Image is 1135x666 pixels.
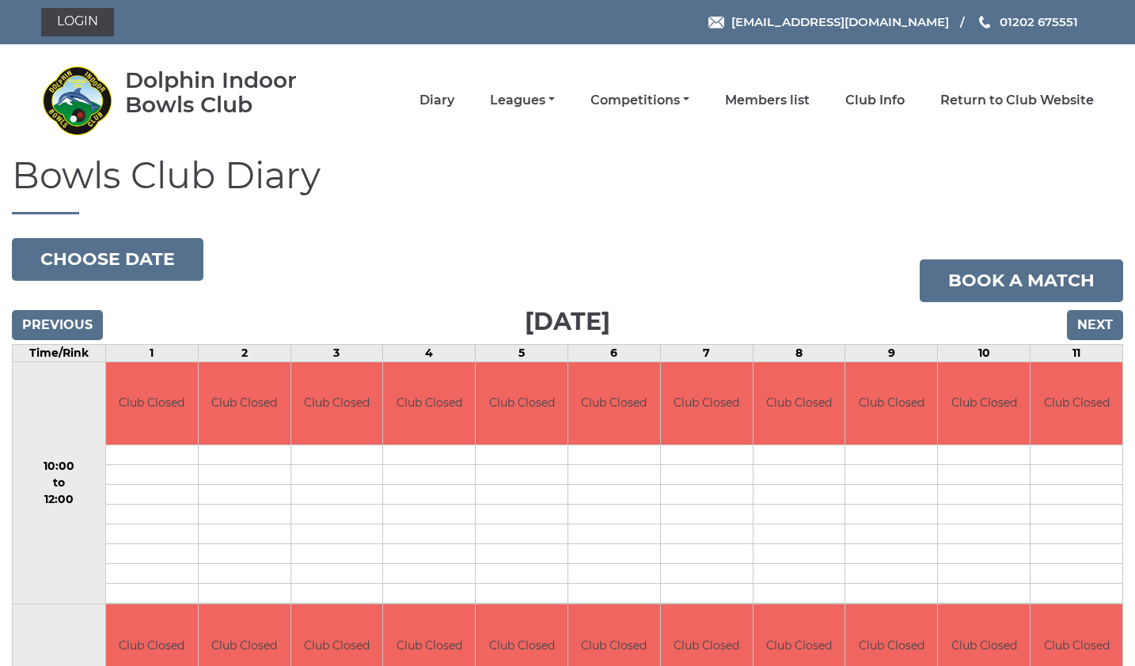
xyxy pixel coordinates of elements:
a: Diary [419,92,454,109]
td: Club Closed [938,362,1030,445]
h1: Bowls Club Diary [12,156,1123,214]
td: 11 [1031,344,1123,361]
td: Club Closed [199,362,290,445]
td: Club Closed [845,362,937,445]
td: Club Closed [754,362,845,445]
td: 5 [476,344,568,361]
td: 10:00 to 12:00 [13,361,106,604]
div: Dolphin Indoor Bowls Club [125,68,343,117]
a: Phone us 01202 675551 [977,13,1078,31]
span: [EMAIL_ADDRESS][DOMAIN_NAME] [731,14,949,29]
td: Club Closed [476,362,567,445]
td: 3 [290,344,383,361]
a: Email [EMAIL_ADDRESS][DOMAIN_NAME] [708,13,949,31]
td: 7 [660,344,753,361]
td: Club Closed [106,362,198,445]
td: Club Closed [568,362,660,445]
td: 8 [753,344,845,361]
a: Competitions [590,92,689,109]
td: 6 [568,344,661,361]
a: Return to Club Website [940,92,1094,109]
a: Club Info [845,92,905,109]
td: 1 [105,344,198,361]
a: Leagues [490,92,555,109]
img: Dolphin Indoor Bowls Club [41,65,112,136]
td: Club Closed [661,362,753,445]
a: Book a match [920,259,1123,302]
td: Club Closed [291,362,383,445]
td: 4 [383,344,476,361]
td: Time/Rink [13,344,106,361]
img: Email [708,17,724,28]
a: Login [41,8,114,36]
a: Members list [725,92,810,109]
span: 01202 675551 [1000,14,1078,29]
button: Choose date [12,238,203,281]
input: Previous [12,310,103,340]
td: 10 [938,344,1031,361]
input: Next [1067,310,1123,340]
td: Club Closed [1031,362,1122,445]
td: 2 [198,344,290,361]
td: Club Closed [383,362,475,445]
img: Phone us [979,16,990,28]
td: 9 [845,344,938,361]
